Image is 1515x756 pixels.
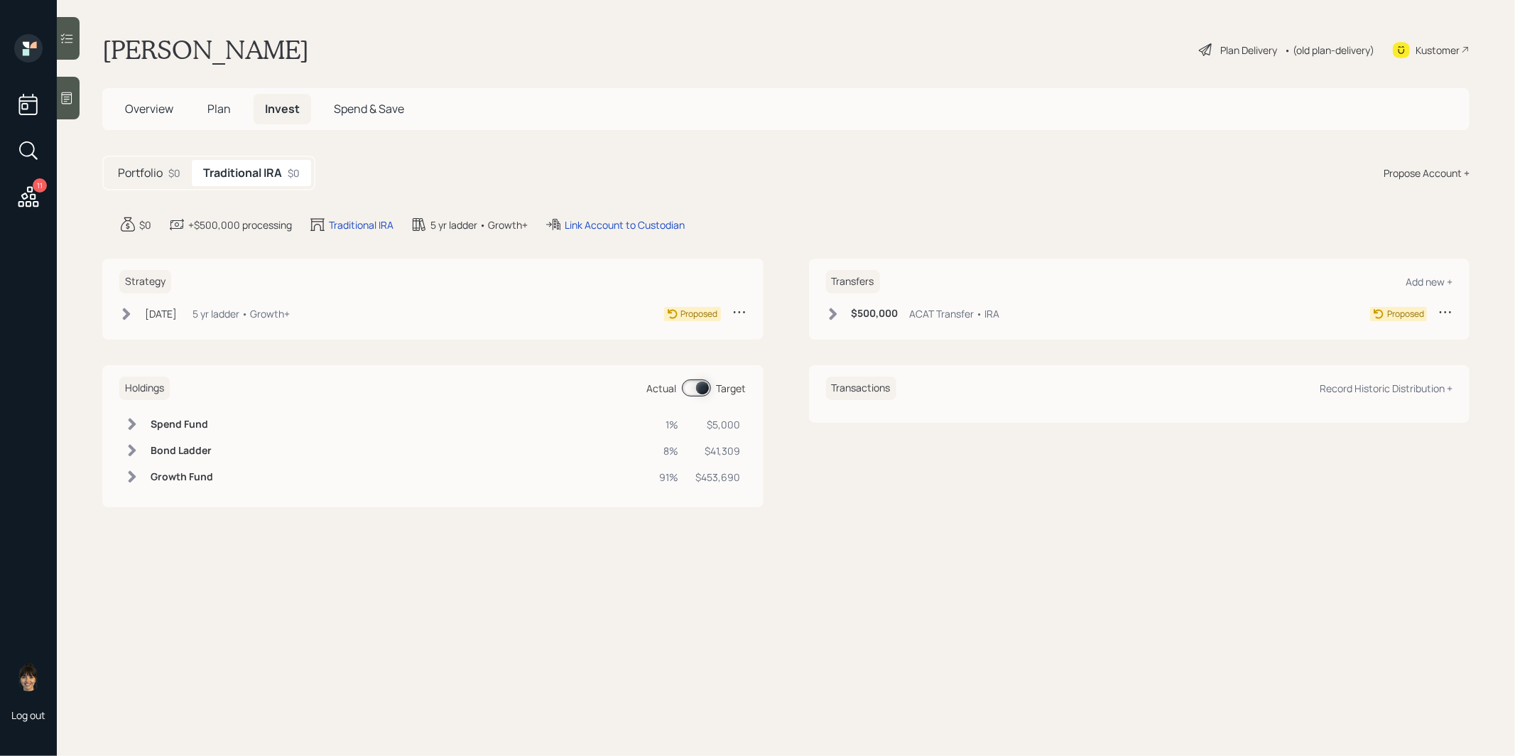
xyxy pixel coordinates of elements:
div: $453,690 [696,470,741,485]
div: Actual [647,381,677,396]
h6: Transfers [826,270,880,293]
div: $0 [288,166,300,180]
div: Kustomer [1416,43,1460,58]
div: 5 yr ladder • Growth+ [430,217,528,232]
h6: Growth Fund [151,471,213,483]
div: $0 [168,166,180,180]
div: 1% [660,417,679,432]
h5: Traditional IRA [203,166,282,180]
h6: Strategy [119,270,171,293]
h6: $500,000 [852,308,898,320]
h1: [PERSON_NAME] [102,34,309,65]
div: [DATE] [145,306,177,321]
span: Plan [207,101,231,117]
img: treva-nostdahl-headshot.png [14,663,43,691]
div: Traditional IRA [329,217,393,232]
div: $41,309 [696,443,741,458]
div: • (old plan-delivery) [1284,43,1374,58]
div: Add new + [1406,275,1452,288]
div: Target [717,381,746,396]
div: 11 [33,178,47,193]
div: 91% [660,470,679,485]
div: Proposed [1387,308,1424,320]
div: 8% [660,443,679,458]
div: Propose Account + [1384,166,1470,180]
h6: Transactions [826,377,896,400]
h6: Bond Ladder [151,445,213,457]
span: Overview [125,101,173,117]
h5: Portfolio [118,166,163,180]
div: Plan Delivery [1220,43,1277,58]
div: +$500,000 processing [188,217,292,232]
div: Link Account to Custodian [565,217,685,232]
span: Spend & Save [334,101,404,117]
div: 5 yr ladder • Growth+ [192,306,290,321]
div: ACAT Transfer • IRA [910,306,1000,321]
h6: Spend Fund [151,418,213,431]
div: Log out [11,708,45,722]
div: $5,000 [696,417,741,432]
div: $0 [139,217,151,232]
h6: Holdings [119,377,170,400]
div: Record Historic Distribution + [1320,382,1452,395]
span: Invest [265,101,300,117]
div: Proposed [681,308,718,320]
